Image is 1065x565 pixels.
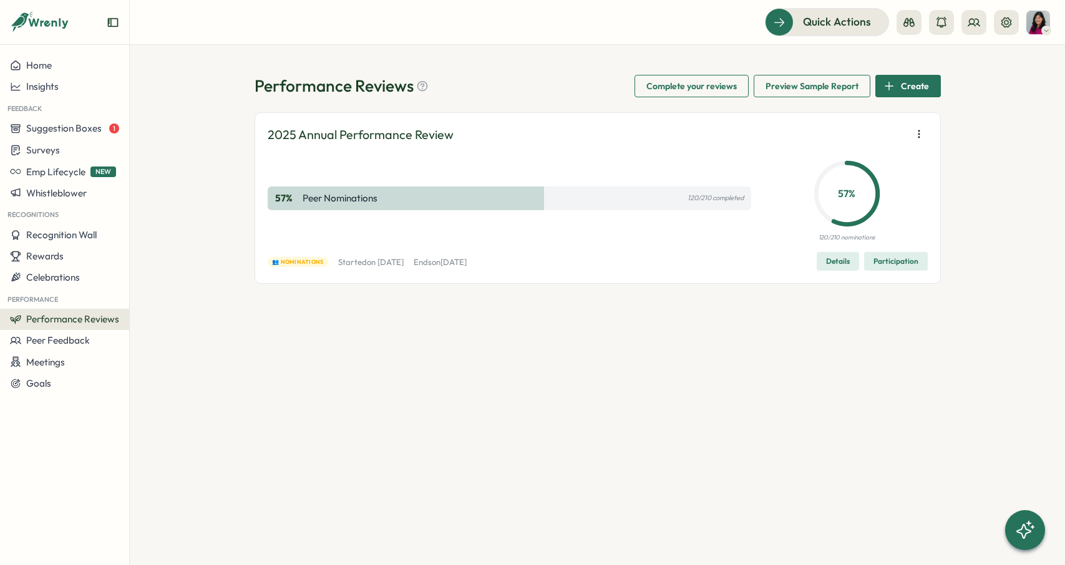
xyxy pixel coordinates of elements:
[26,271,80,283] span: Celebrations
[688,194,744,202] p: 120/210 completed
[646,75,737,97] span: Complete your reviews
[826,253,850,270] span: Details
[90,167,116,177] span: NEW
[873,253,918,270] span: Participation
[26,187,87,199] span: Whistleblower
[26,122,102,134] span: Suggestion Boxes
[803,14,871,30] span: Quick Actions
[26,356,65,368] span: Meetings
[107,16,119,29] button: Expand sidebar
[1026,11,1050,34] img: Kat Haynes
[635,75,749,97] button: Complete your reviews
[875,75,941,97] button: Create
[414,257,467,268] p: Ends on [DATE]
[268,125,454,145] p: 2025 Annual Performance Review
[275,191,300,205] p: 57 %
[765,8,889,36] button: Quick Actions
[766,75,858,97] span: Preview Sample Report
[303,191,377,205] p: Peer Nominations
[26,144,60,156] span: Surveys
[26,313,119,325] span: Performance Reviews
[26,377,51,389] span: Goals
[26,250,64,262] span: Rewards
[817,186,877,201] p: 57 %
[864,252,928,271] button: Participation
[819,233,875,243] p: 120/210 nominations
[754,75,870,97] button: Preview Sample Report
[26,59,52,71] span: Home
[26,229,97,241] span: Recognition Wall
[338,257,404,268] p: Started on [DATE]
[817,252,859,271] button: Details
[255,75,429,97] h1: Performance Reviews
[26,80,59,92] span: Insights
[272,258,323,266] span: 👥 Nominations
[26,334,90,346] span: Peer Feedback
[26,166,85,178] span: Emp Lifecycle
[109,123,119,133] span: 1
[901,75,929,97] span: Create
